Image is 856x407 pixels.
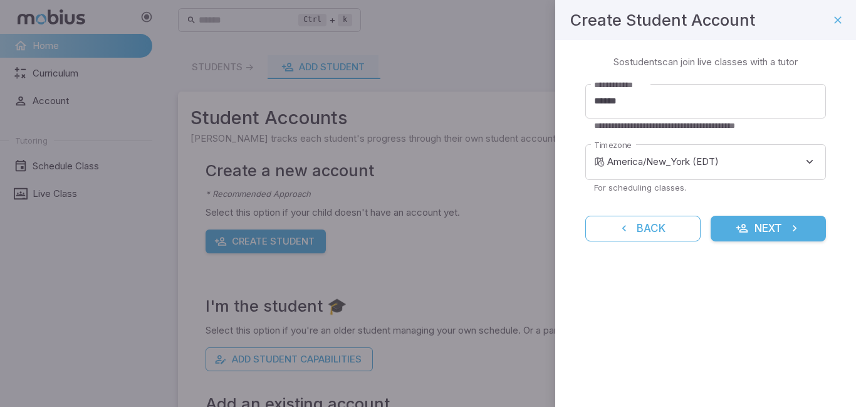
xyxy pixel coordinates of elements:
p: For scheduling classes. [594,182,817,193]
p: So students can join live classes with a tutor [613,55,798,69]
button: Back [585,216,701,242]
div: America/New_York (EDT) [607,144,826,180]
label: Timezone [594,139,632,151]
button: Next [711,216,826,242]
h4: Create Student Account [570,8,755,33]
